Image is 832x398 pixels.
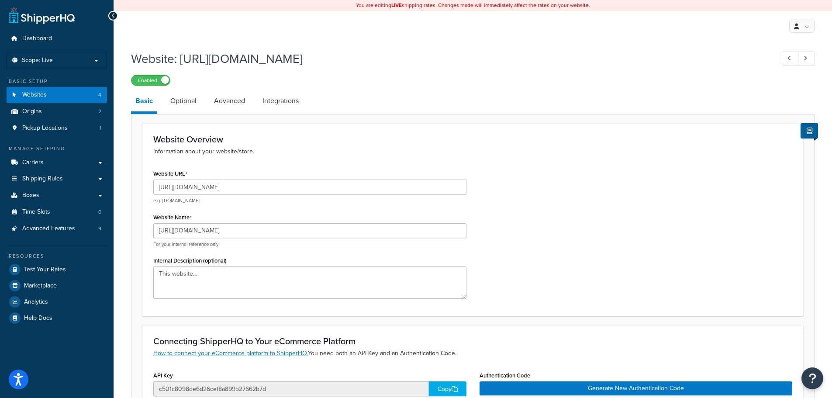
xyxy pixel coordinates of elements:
[7,120,107,136] a: Pickup Locations1
[131,90,157,114] a: Basic
[7,87,107,103] a: Websites4
[480,372,530,379] label: Authentication Code
[7,204,107,220] a: Time Slots0
[782,52,799,66] a: Previous Record
[7,204,107,220] li: Time Slots
[7,221,107,237] a: Advanced Features9
[22,208,50,216] span: Time Slots
[153,266,466,299] textarea: This website...
[210,90,249,111] a: Advanced
[429,381,466,396] div: Copy
[22,35,52,42] span: Dashboard
[7,278,107,294] a: Marketplace
[22,125,68,132] span: Pickup Locations
[153,349,308,358] a: How to connect your eCommerce platform to ShipperHQ.
[258,90,303,111] a: Integrations
[391,1,402,9] b: LIVE
[7,221,107,237] li: Advanced Features
[24,298,48,306] span: Analytics
[153,241,466,248] p: For your internal reference only
[7,78,107,85] div: Basic Setup
[801,367,823,389] button: Open Resource Center
[7,31,107,47] a: Dashboard
[7,294,107,310] a: Analytics
[131,50,766,67] h1: Website: [URL][DOMAIN_NAME]
[7,87,107,103] li: Websites
[98,225,101,232] span: 9
[153,349,792,358] p: You need both an API Key and an Authentication Code.
[24,282,57,290] span: Marketplace
[801,123,818,138] button: Show Help Docs
[7,262,107,277] a: Test Your Rates
[153,257,227,264] label: Internal Description (optional)
[98,108,101,115] span: 2
[22,108,42,115] span: Origins
[98,91,101,99] span: 4
[22,57,53,64] span: Scope: Live
[22,225,75,232] span: Advanced Features
[798,52,815,66] a: Next Record
[153,135,792,144] h3: Website Overview
[7,171,107,187] a: Shipping Rules
[7,120,107,136] li: Pickup Locations
[7,155,107,171] a: Carriers
[100,125,101,132] span: 1
[22,91,47,99] span: Websites
[153,372,173,379] label: API Key
[7,145,107,152] div: Manage Shipping
[7,187,107,204] a: Boxes
[22,159,44,166] span: Carriers
[131,75,170,86] label: Enabled
[7,104,107,120] a: Origins2
[153,336,792,346] h3: Connecting ShipperHQ to Your eCommerce Platform
[98,208,101,216] span: 0
[22,175,63,183] span: Shipping Rules
[7,310,107,326] a: Help Docs
[480,381,793,395] button: Generate New Authentication Code
[153,197,466,204] p: e.g. [DOMAIN_NAME]
[153,147,792,156] p: Information about your website/store.
[24,315,52,322] span: Help Docs
[7,253,107,260] div: Resources
[153,170,187,177] label: Website URL
[22,192,39,199] span: Boxes
[153,214,192,221] label: Website Name
[166,90,201,111] a: Optional
[24,266,66,273] span: Test Your Rates
[7,104,107,120] li: Origins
